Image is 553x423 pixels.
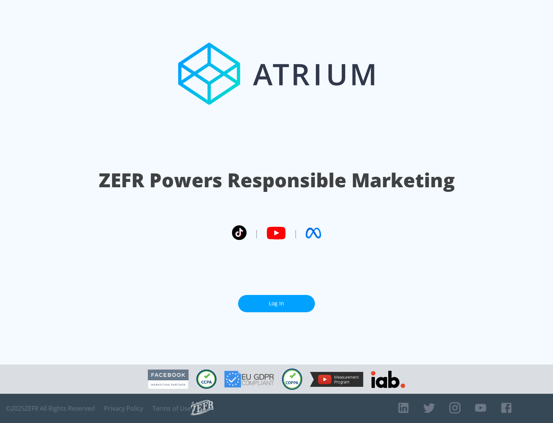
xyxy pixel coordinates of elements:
h1: ZEFR Powers Responsible Marketing [99,167,455,193]
img: Facebook Marketing Partner [148,370,189,389]
a: Privacy Policy [104,405,143,412]
a: Terms of Use [152,405,191,412]
span: © 2025 ZEFR All Rights Reserved [6,405,95,412]
img: COPPA Compliant [282,368,302,390]
a: Log In [238,295,315,312]
img: YouTube Measurement Program [310,372,363,387]
img: GDPR Compliant [224,371,274,388]
span: | [293,227,298,239]
img: CCPA Compliant [196,370,217,389]
span: | [254,227,259,239]
img: IAB [371,371,405,388]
